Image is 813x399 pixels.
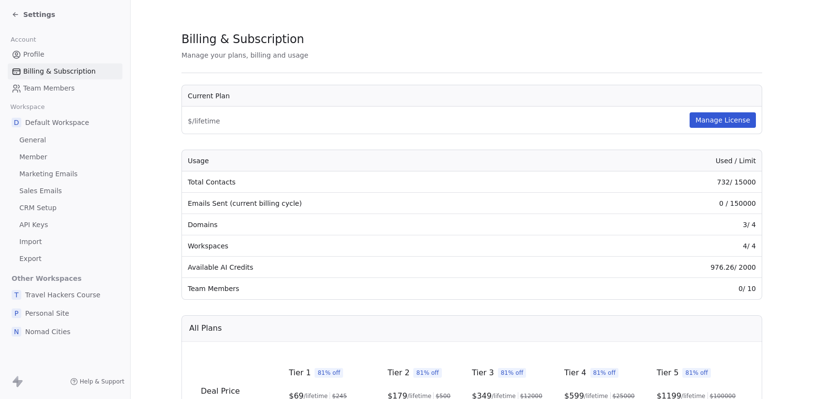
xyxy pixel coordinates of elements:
td: 4 / 4 [581,235,762,257]
td: Workspaces [182,235,581,257]
a: Import [8,234,122,250]
td: 0 / 150000 [581,193,762,214]
td: Total Contacts [182,171,581,193]
a: Settings [12,10,55,19]
span: Tier 4 [564,367,586,379]
span: P [12,308,21,318]
span: Help & Support [80,378,124,385]
span: 81% off [413,368,442,378]
span: Tier 5 [657,367,678,379]
span: API Keys [19,220,48,230]
span: D [12,118,21,127]
button: Manage License [690,112,756,128]
span: Tier 1 [289,367,311,379]
span: General [19,135,46,145]
span: Billing & Subscription [23,66,96,77]
span: Account [6,32,40,47]
a: Billing & Subscription [8,63,122,79]
a: General [8,132,122,148]
span: Profile [23,49,45,60]
span: Default Workspace [25,118,89,127]
span: Team Members [23,83,75,93]
span: Travel Hackers Course [25,290,100,300]
span: Manage your plans, billing and usage [181,51,308,59]
span: All Plans [189,322,222,334]
span: Tier 2 [388,367,409,379]
a: Sales Emails [8,183,122,199]
td: 3 / 4 [581,214,762,235]
span: Deal Price [201,386,240,396]
span: Nomad Cities [25,327,71,337]
td: 0 / 10 [581,278,762,299]
iframe: Intercom live chat [780,366,803,389]
span: CRM Setup [19,203,57,213]
span: Other Workspaces [8,271,86,286]
a: Member [8,149,122,165]
span: 81% off [498,368,527,378]
a: Team Members [8,80,122,96]
span: 81% off [315,368,343,378]
span: Export [19,254,42,264]
th: Used / Limit [581,150,762,171]
span: Billing & Subscription [181,32,304,46]
span: Member [19,152,47,162]
a: Profile [8,46,122,62]
span: Import [19,237,42,247]
td: 976.26 / 2000 [581,257,762,278]
span: 81% off [682,368,711,378]
span: Tier 3 [472,367,494,379]
span: $ / lifetime [188,116,688,126]
span: Workspace [6,100,49,114]
span: Settings [23,10,55,19]
th: Usage [182,150,581,171]
th: Current Plan [182,85,762,107]
a: API Keys [8,217,122,233]
a: Export [8,251,122,267]
td: Team Members [182,278,581,299]
span: Personal Site [25,308,69,318]
td: Domains [182,214,581,235]
span: N [12,327,21,337]
td: 732 / 15000 [581,171,762,193]
a: CRM Setup [8,200,122,216]
span: Marketing Emails [19,169,77,179]
td: Available AI Credits [182,257,581,278]
a: Marketing Emails [8,166,122,182]
span: Sales Emails [19,186,62,196]
span: 81% off [590,368,619,378]
a: Help & Support [70,378,124,385]
td: Emails Sent (current billing cycle) [182,193,581,214]
span: T [12,290,21,300]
